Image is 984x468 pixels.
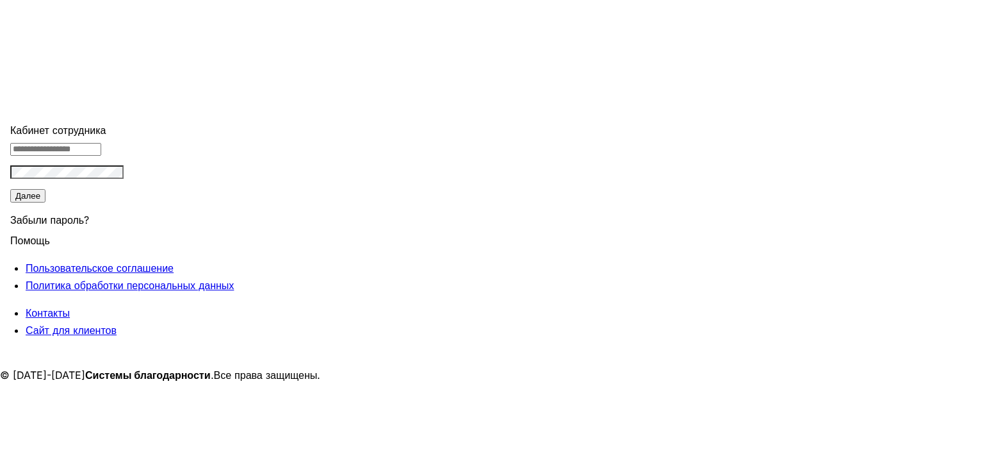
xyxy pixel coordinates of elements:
[10,226,50,247] span: Помощь
[10,122,278,139] div: Кабинет сотрудника
[85,369,211,381] strong: Системы благодарности
[214,369,321,381] span: Все права защищены.
[10,189,45,203] button: Далее
[26,324,117,337] a: Сайт для клиентов
[26,279,234,292] a: Политика обработки персональных данных
[26,306,70,319] a: Контакты
[10,204,278,232] div: Забыли пароль?
[26,262,174,274] a: Пользовательское соглашение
